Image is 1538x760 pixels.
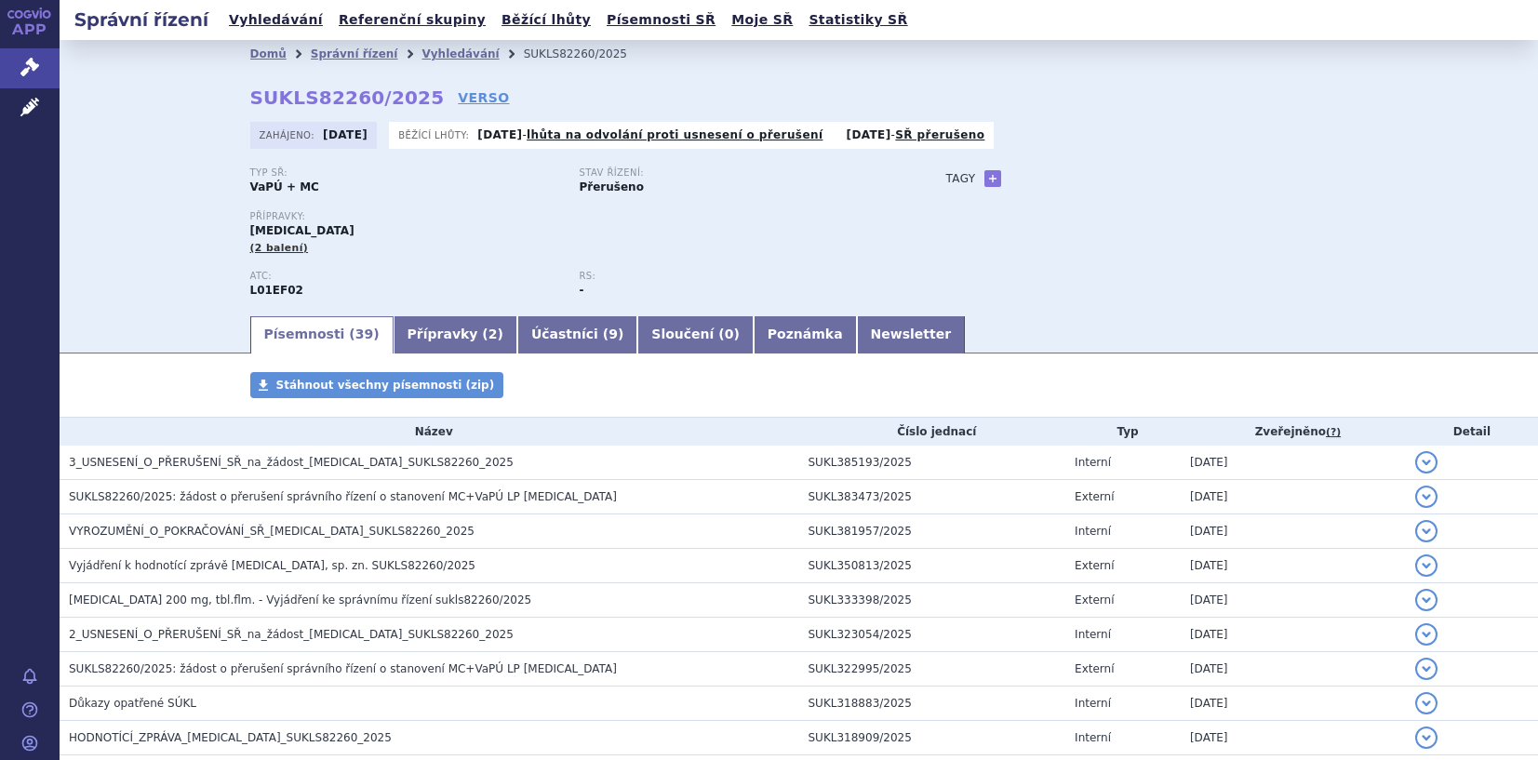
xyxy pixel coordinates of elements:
[250,167,561,179] p: Typ SŘ:
[1415,658,1438,680] button: detail
[857,316,966,353] a: Newsletter
[799,721,1066,755] td: SUKL318909/2025
[1075,456,1111,469] span: Interní
[69,559,475,572] span: Vyjádření k hodnotící zprávě KISQALI, sp. zn. SUKLS82260/2025
[250,87,445,109] strong: SUKLS82260/2025
[1415,589,1438,611] button: detail
[333,7,491,33] a: Referenční skupiny
[984,170,1001,187] a: +
[799,514,1066,549] td: SUKL381957/2025
[1415,520,1438,542] button: detail
[847,127,985,142] p: -
[517,316,637,353] a: Účastníci (9)
[1075,628,1111,641] span: Interní
[799,652,1066,687] td: SUKL322995/2025
[250,180,319,193] strong: VaPÚ + MC
[488,327,498,341] span: 2
[1181,583,1406,618] td: [DATE]
[355,327,373,341] span: 39
[1181,446,1406,480] td: [DATE]
[726,7,798,33] a: Moje SŘ
[799,480,1066,514] td: SUKL383473/2025
[250,372,504,398] a: Stáhnout všechny písemnosti (zip)
[260,127,318,142] span: Zahájeno:
[458,88,509,107] a: VERSO
[311,47,398,60] a: Správní řízení
[60,418,799,446] th: Název
[60,7,223,33] h2: Správní řízení
[250,211,909,222] p: Přípravky:
[1075,731,1111,744] span: Interní
[946,167,976,190] h3: Tagy
[250,284,303,297] strong: RIBOCIKLIB
[1181,618,1406,652] td: [DATE]
[1075,697,1111,710] span: Interní
[477,128,522,141] strong: [DATE]
[250,316,394,353] a: Písemnosti (39)
[250,271,561,282] p: ATC:
[799,687,1066,721] td: SUKL318883/2025
[799,549,1066,583] td: SUKL350813/2025
[637,316,753,353] a: Sloučení (0)
[69,628,514,641] span: 2_USNESENÍ_O_PŘERUŠENÍ_SŘ_na_žádost_KISQALI_SUKLS82260_2025
[1181,480,1406,514] td: [DATE]
[477,127,822,142] p: -
[1075,593,1114,607] span: Externí
[69,662,617,675] span: SUKLS82260/2025: žádost o přerušení správního řízení o stanovení MC+VaPÚ LP Kisqali
[1065,418,1181,446] th: Typ
[69,731,392,744] span: HODNOTÍCÍ_ZPRÁVA_KISQALI_SUKLS82260_2025
[725,327,734,341] span: 0
[1415,727,1438,749] button: detail
[1181,721,1406,755] td: [DATE]
[394,316,517,353] a: Přípravky (2)
[580,167,890,179] p: Stav řízení:
[1415,451,1438,473] button: detail
[421,47,499,60] a: Vyhledávání
[69,697,196,710] span: Důkazy opatřené SÚKL
[398,127,473,142] span: Běžící lhůty:
[250,224,354,237] span: [MEDICAL_DATA]
[69,593,531,607] span: KISQALI 200 mg, tbl.flm. - Vyjádření ke správnímu řízení sukls82260/2025
[1181,514,1406,549] td: [DATE]
[895,128,984,141] a: SŘ přerušeno
[1181,687,1406,721] td: [DATE]
[609,327,618,341] span: 9
[1415,486,1438,508] button: detail
[580,180,644,193] strong: Přerušeno
[601,7,721,33] a: Písemnosti SŘ
[799,583,1066,618] td: SUKL333398/2025
[754,316,857,353] a: Poznámka
[1075,662,1114,675] span: Externí
[1075,559,1114,572] span: Externí
[323,128,368,141] strong: [DATE]
[1181,652,1406,687] td: [DATE]
[1181,549,1406,583] td: [DATE]
[524,40,651,68] li: SUKLS82260/2025
[1406,418,1538,446] th: Detail
[223,7,328,33] a: Vyhledávání
[1075,490,1114,503] span: Externí
[496,7,596,33] a: Běžící lhůty
[1326,426,1341,439] abbr: (?)
[1415,692,1438,714] button: detail
[276,379,495,392] span: Stáhnout všechny písemnosti (zip)
[1181,418,1406,446] th: Zveřejněno
[799,446,1066,480] td: SUKL385193/2025
[580,271,890,282] p: RS:
[69,456,514,469] span: 3_USNESENÍ_O_PŘERUŠENÍ_SŘ_na_žádost_KISQALI_SUKLS82260_2025
[250,47,287,60] a: Domů
[803,7,913,33] a: Statistiky SŘ
[69,490,617,503] span: SUKLS82260/2025: žádost o přerušení správního řízení o stanovení MC+VaPÚ LP Kisqali
[847,128,891,141] strong: [DATE]
[799,418,1066,446] th: Číslo jednací
[1415,554,1438,577] button: detail
[580,284,584,297] strong: -
[69,525,475,538] span: VYROZUMĚNÍ_O_POKRAČOVÁNÍ_SŘ_KISQALI_SUKLS82260_2025
[799,618,1066,652] td: SUKL323054/2025
[527,128,822,141] a: lhůta na odvolání proti usnesení o přerušení
[1075,525,1111,538] span: Interní
[250,242,309,254] span: (2 balení)
[1415,623,1438,646] button: detail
